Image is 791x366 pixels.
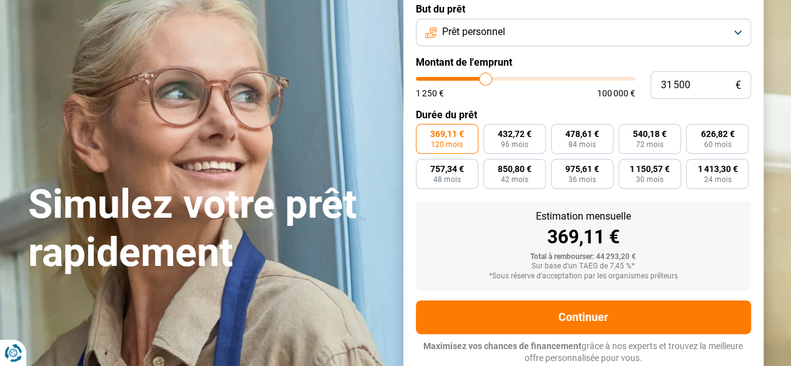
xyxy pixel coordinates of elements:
label: But du prêt [416,3,751,15]
span: Prêt personnel [442,25,505,39]
span: 369,11 € [430,130,464,138]
span: 60 mois [703,141,731,148]
span: 30 mois [636,176,663,183]
div: Total à rembourser: 44 293,20 € [426,253,741,262]
span: 120 mois [431,141,463,148]
span: 432,72 € [498,130,532,138]
span: 540,18 € [633,130,667,138]
div: *Sous réserve d'acceptation par les organismes prêteurs [426,272,741,281]
span: 48 mois [433,176,461,183]
p: grâce à nos experts et trouvez la meilleure offre personnalisée pour vous. [416,340,751,365]
button: Continuer [416,300,751,334]
div: 369,11 € [426,228,741,247]
span: 84 mois [568,141,596,148]
label: Montant de l'emprunt [416,56,751,68]
div: Estimation mensuelle [426,211,741,221]
span: Maximisez vos chances de financement [423,341,582,351]
button: Prêt personnel [416,19,751,46]
span: 100 000 € [597,89,635,98]
span: 1 413,30 € [697,165,737,173]
label: Durée du prêt [416,109,751,121]
span: 42 mois [501,176,528,183]
span: 626,82 € [700,130,734,138]
span: 478,61 € [565,130,599,138]
span: 1 250 € [416,89,444,98]
span: 1 150,57 € [630,165,670,173]
span: 36 mois [568,176,596,183]
span: 96 mois [501,141,528,148]
span: 850,80 € [498,165,532,173]
span: 72 mois [636,141,663,148]
div: Sur base d'un TAEG de 7,45 %* [426,262,741,271]
span: € [735,80,741,91]
h1: Simulez votre prêt rapidement [28,181,388,277]
span: 24 mois [703,176,731,183]
span: 757,34 € [430,165,464,173]
span: 975,61 € [565,165,599,173]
